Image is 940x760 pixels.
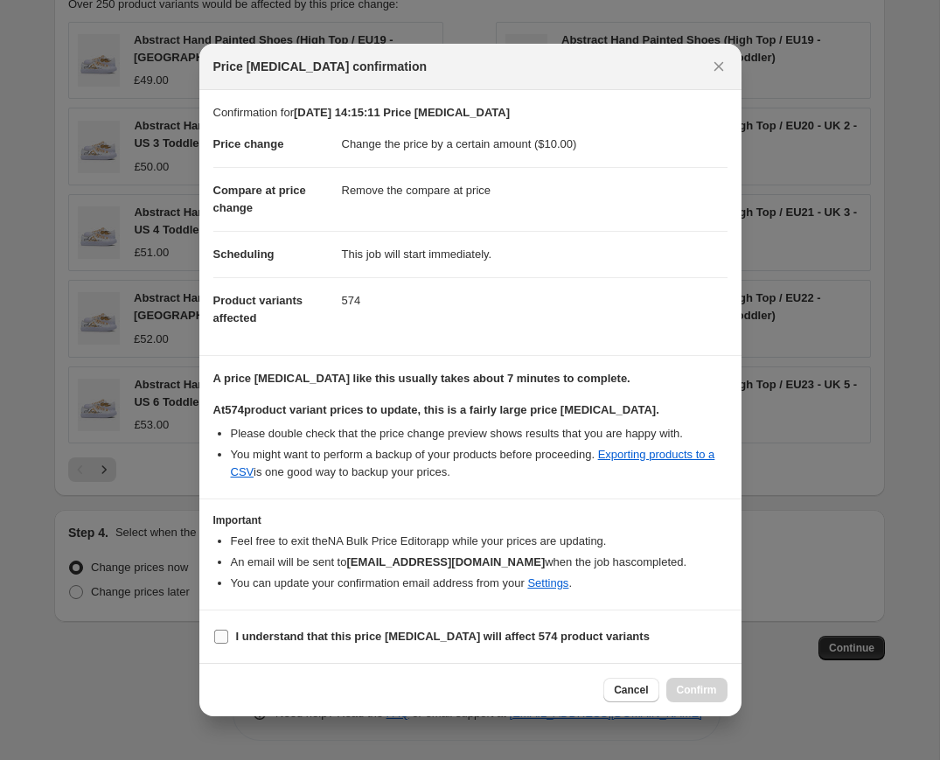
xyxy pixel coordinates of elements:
[603,678,658,702] button: Cancel
[213,137,284,150] span: Price change
[231,425,728,443] li: Please double check that the price change preview shows results that you are happy with.
[346,555,545,568] b: [EMAIL_ADDRESS][DOMAIN_NAME]
[231,554,728,571] li: An email will be sent to when the job has completed .
[231,448,715,478] a: Exporting products to a CSV
[213,294,303,324] span: Product variants affected
[342,231,728,277] dd: This job will start immediately.
[231,446,728,481] li: You might want to perform a backup of your products before proceeding. is one good way to backup ...
[213,372,630,385] b: A price [MEDICAL_DATA] like this usually takes about 7 minutes to complete.
[231,575,728,592] li: You can update your confirmation email address from your .
[527,576,568,589] a: Settings
[614,683,648,697] span: Cancel
[707,54,731,79] button: Close
[231,533,728,550] li: Feel free to exit the NA Bulk Price Editor app while your prices are updating.
[213,403,659,416] b: At 574 product variant prices to update, this is a fairly large price [MEDICAL_DATA].
[213,513,728,527] h3: Important
[342,167,728,213] dd: Remove the compare at price
[213,58,428,75] span: Price [MEDICAL_DATA] confirmation
[342,122,728,167] dd: Change the price by a certain amount ($10.00)
[213,104,728,122] p: Confirmation for
[342,277,728,324] dd: 574
[294,106,510,119] b: [DATE] 14:15:11 Price [MEDICAL_DATA]
[213,184,306,214] span: Compare at price change
[236,630,650,643] b: I understand that this price [MEDICAL_DATA] will affect 574 product variants
[213,248,275,261] span: Scheduling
